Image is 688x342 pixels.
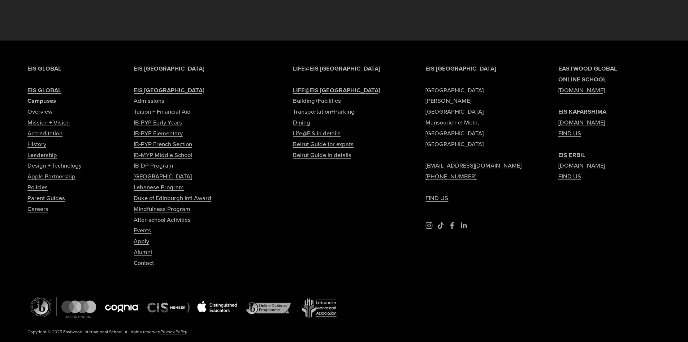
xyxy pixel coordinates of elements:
[134,139,192,150] a: IB-PYP French Section
[134,236,149,247] a: Apply
[27,86,61,94] strong: EIS GLOBAL
[425,160,522,171] a: [EMAIL_ADDRESS][DOMAIN_NAME]
[27,150,57,161] a: Leadership
[134,247,152,258] a: Alumni
[134,182,184,193] a: Lebanese Program
[134,64,204,73] strong: EIS [GEOGRAPHIC_DATA]
[134,96,164,106] a: Admissions
[27,117,70,128] a: Mission + Vision
[27,160,82,171] a: Design + Technology
[27,85,61,96] a: EIS GLOBAL
[293,96,341,106] a: Building+Facilities
[27,193,65,204] a: Parent Guides
[558,107,606,116] strong: EIS KAFARSHIMA
[27,182,48,193] a: Policies
[27,328,315,336] p: Copyright © 2025 Eastwood International School, All rights reserved
[293,117,310,128] a: Dining
[293,106,355,117] a: Transportation+Parking
[425,171,476,182] a: [PHONE_NUMBER]
[134,117,182,128] a: IB-PYP Early Years
[27,204,48,215] a: Careers
[558,171,581,182] a: FIND US
[27,96,56,106] a: Campuses
[293,64,380,73] strong: LIFE@EIS [GEOGRAPHIC_DATA]
[293,128,341,139] a: Life@EIS in details
[437,222,444,229] a: TikTok
[134,193,211,204] a: Duke of Edinburgh Intl Award
[425,193,448,204] a: FIND US
[134,128,183,139] a: IB-PYP Elementary
[558,85,605,96] a: [DOMAIN_NAME]
[27,64,61,73] strong: EIS GLOBAL
[425,222,433,229] a: Instagram
[134,106,191,117] a: Tuition + Financial Aid
[27,106,52,117] a: Overview
[558,128,581,139] a: FIND US
[160,329,187,335] em: Privacy Policy
[293,86,380,94] strong: LIFE@EIS [GEOGRAPHIC_DATA]
[425,64,496,73] strong: EIS [GEOGRAPHIC_DATA]
[27,128,62,139] a: Accreditation
[449,222,456,229] a: Facebook
[134,225,151,236] a: Events
[134,86,204,94] strong: EIS [GEOGRAPHIC_DATA]
[134,258,154,269] a: Contact
[293,139,354,150] a: Beirut Guide for expats
[134,150,192,161] a: IB-MYP Middle School
[134,215,191,225] a: After-school Activities
[134,204,190,215] a: Mindfulness Program
[134,171,192,182] a: [GEOGRAPHIC_DATA]
[293,150,351,161] a: Beirut Guide in details
[27,96,56,105] strong: Campuses
[558,64,617,84] strong: EASTWOOD GLOBAL ONLINE SCHOOL
[460,222,467,229] a: LinkedIn
[558,151,585,159] strong: EIS ERBIL
[134,160,173,171] a: IB-DP Program
[27,171,75,182] a: Apple Partnership
[27,139,46,150] a: History
[134,85,204,96] a: EIS [GEOGRAPHIC_DATA]
[558,160,605,171] a: [DOMAIN_NAME]
[425,63,528,204] p: [GEOGRAPHIC_DATA] [PERSON_NAME][GEOGRAPHIC_DATA] Mansourieh el Metn, [GEOGRAPHIC_DATA] [GEOGRAPHI...
[558,117,605,128] a: [DOMAIN_NAME]
[160,328,187,336] a: Privacy Policy
[293,85,380,96] a: LIFE@EIS [GEOGRAPHIC_DATA]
